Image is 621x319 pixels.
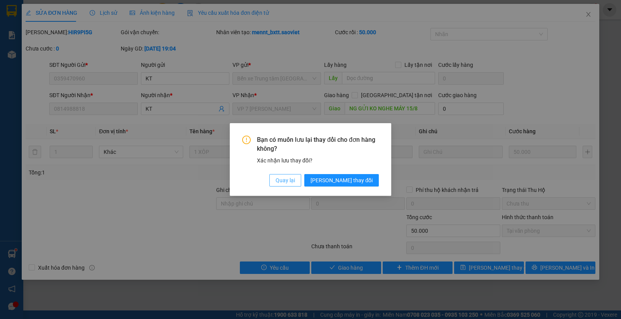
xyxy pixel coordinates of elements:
span: exclamation-circle [242,136,251,144]
button: Quay lại [269,174,301,187]
div: Xác nhận lưu thay đổi? [257,156,379,165]
span: Quay lại [276,176,295,185]
button: [PERSON_NAME] thay đổi [304,174,379,187]
span: Bạn có muốn lưu lại thay đổi cho đơn hàng không? [257,136,379,153]
span: [PERSON_NAME] thay đổi [310,176,373,185]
